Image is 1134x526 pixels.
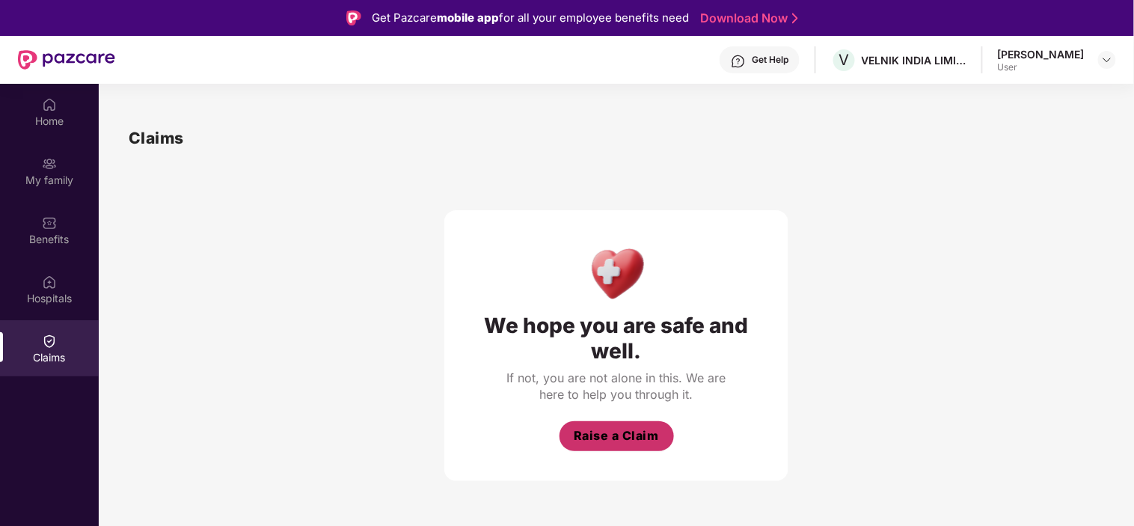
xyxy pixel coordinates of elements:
img: svg+xml;base64,PHN2ZyBpZD0iRHJvcGRvd24tMzJ4MzIiIHhtbG5zPSJodHRwOi8vd3d3LnczLm9yZy8yMDAwL3N2ZyIgd2... [1101,54,1113,66]
div: [PERSON_NAME] [998,47,1085,61]
img: Logo [346,10,361,25]
a: Download Now [700,10,794,26]
img: svg+xml;base64,PHN2ZyBpZD0iSGVscC0zMngzMiIgeG1sbnM9Imh0dHA6Ly93d3cudzMub3JnLzIwMDAvc3ZnIiB3aWR0aD... [731,54,746,69]
img: New Pazcare Logo [18,50,115,70]
img: svg+xml;base64,PHN2ZyBpZD0iQ2xhaW0iIHhtbG5zPSJodHRwOi8vd3d3LnczLm9yZy8yMDAwL3N2ZyIgd2lkdGg9IjIwIi... [42,334,57,349]
div: We hope you are safe and well. [474,313,758,364]
div: Get Help [752,54,788,66]
img: svg+xml;base64,PHN2ZyBpZD0iSG9tZSIgeG1sbnM9Imh0dHA6Ly93d3cudzMub3JnLzIwMDAvc3ZnIiB3aWR0aD0iMjAiIG... [42,97,57,112]
div: User [998,61,1085,73]
button: Raise a Claim [560,421,674,451]
div: VELNIK INDIA LIMITED [862,53,966,67]
span: V [839,51,850,69]
h1: Claims [129,126,184,150]
img: svg+xml;base64,PHN2ZyBpZD0iQmVuZWZpdHMiIHhtbG5zPSJodHRwOi8vd3d3LnczLm9yZy8yMDAwL3N2ZyIgd2lkdGg9Ij... [42,215,57,230]
img: Stroke [792,10,798,26]
strong: mobile app [437,10,499,25]
img: Health Care [584,240,649,305]
img: svg+xml;base64,PHN2ZyB3aWR0aD0iMjAiIGhlaWdodD0iMjAiIHZpZXdCb3g9IjAgMCAyMCAyMCIgZmlsbD0ibm9uZSIgeG... [42,156,57,171]
div: If not, you are not alone in this. We are here to help you through it. [504,370,729,403]
div: Get Pazcare for all your employee benefits need [372,9,689,27]
span: Raise a Claim [574,426,659,445]
img: svg+xml;base64,PHN2ZyBpZD0iSG9zcGl0YWxzIiB4bWxucz0iaHR0cDovL3d3dy53My5vcmcvMjAwMC9zdmciIHdpZHRoPS... [42,275,57,290]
